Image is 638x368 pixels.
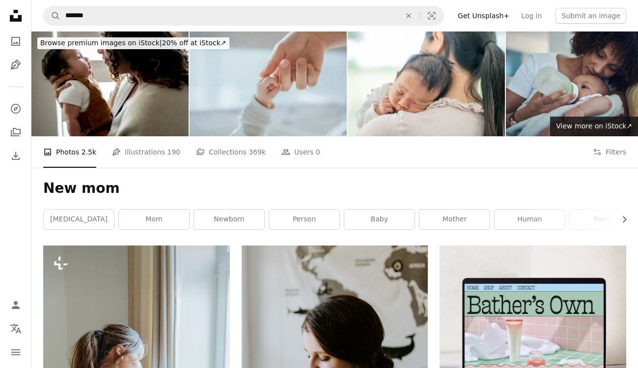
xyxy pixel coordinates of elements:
[40,39,226,47] span: 20% off at iStock ↗
[196,136,266,168] a: Collections 369k
[344,210,415,229] a: baby
[44,210,114,229] a: [MEDICAL_DATA]
[593,136,626,168] button: Filters
[167,147,181,157] span: 190
[269,210,339,229] a: person
[6,295,26,315] a: Log in / Sign up
[495,210,565,229] a: human
[6,146,26,166] a: Download History
[6,319,26,338] button: Language
[556,122,632,130] span: View more on iStock ↗
[515,8,548,24] a: Log in
[6,342,26,362] button: Menu
[31,31,189,136] img: Young Hispanic mother cares for her newborn infant son
[316,147,320,157] span: 0
[249,147,266,157] span: 369k
[281,136,320,168] a: Users 0
[6,31,26,51] a: Photos
[6,99,26,119] a: Explore
[119,210,189,229] a: mom
[194,210,264,229] a: newborn
[31,31,235,55] a: Browse premium images on iStock|20% off at iStock↗
[555,8,626,24] button: Submit an image
[112,136,180,168] a: Illustrations 190
[43,180,626,197] h1: New mom
[615,210,626,229] button: scroll list to the right
[190,31,347,136] img: Close-up little hand of child baby holding hand of mother, A newborn holds on to mom's, dad's fin...
[43,6,444,26] form: Find visuals sitewide
[40,39,162,47] span: Browse premium images on iStock |
[420,6,444,25] button: Visual search
[398,6,419,25] button: Clear
[348,31,505,136] img: Having A Nap
[419,210,490,229] a: mother
[550,117,638,136] a: View more on iStock↗
[44,6,60,25] button: Search Unsplash
[452,8,515,24] a: Get Unsplash+
[6,55,26,75] a: Illustrations
[6,123,26,142] a: Collections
